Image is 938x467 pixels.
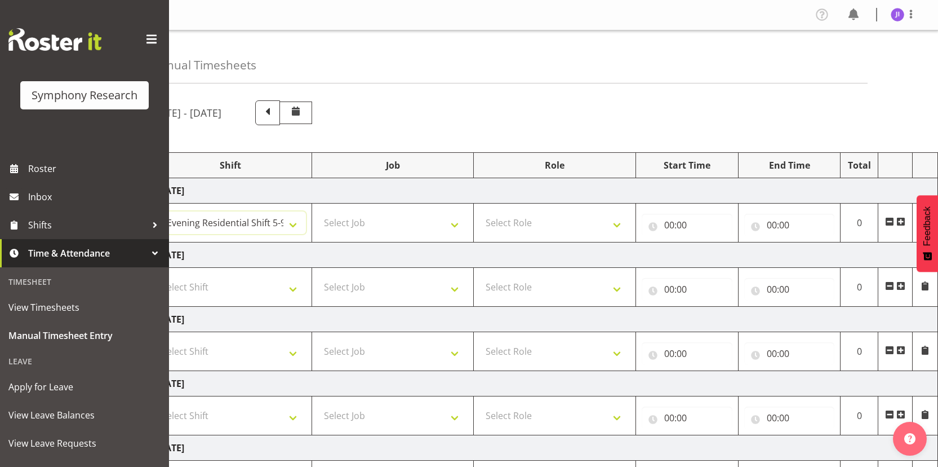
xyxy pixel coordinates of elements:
[150,435,938,461] td: [DATE]
[28,217,146,233] span: Shifts
[318,158,468,172] div: Job
[28,245,146,262] span: Time & Attendance
[3,373,166,401] a: Apply for Leave
[8,28,101,51] img: Rosterit website logo
[8,299,161,316] span: View Timesheets
[642,342,732,365] input: Click to select...
[642,278,732,301] input: Click to select...
[479,158,630,172] div: Role
[744,278,835,301] input: Click to select...
[3,270,166,293] div: Timesheet
[3,401,166,429] a: View Leave Balances
[642,158,732,172] div: Start Time
[32,87,137,104] div: Symphony Research
[744,158,835,172] div: End Time
[3,321,166,350] a: Manual Timesheet Entry
[744,214,835,236] input: Click to select...
[744,407,835,429] input: Click to select...
[841,268,878,307] td: 0
[8,435,161,452] span: View Leave Requests
[149,107,221,119] h5: [DATE] - [DATE]
[8,327,161,344] span: Manual Timesheet Entry
[917,195,938,272] button: Feedback - Show survey
[642,214,732,236] input: Click to select...
[150,178,938,204] td: [DATE]
[841,204,878,243] td: 0
[841,332,878,371] td: 0
[8,407,161,424] span: View Leave Balances
[841,396,878,435] td: 0
[28,160,163,177] span: Roster
[904,433,915,444] img: help-xxl-2.png
[891,8,904,21] img: jonathan-isidoro5583.jpg
[3,350,166,373] div: Leave
[150,243,938,268] td: [DATE]
[155,158,306,172] div: Shift
[3,429,166,457] a: View Leave Requests
[922,206,932,246] span: Feedback
[3,293,166,321] a: View Timesheets
[642,407,732,429] input: Click to select...
[150,307,938,332] td: [DATE]
[8,378,161,395] span: Apply for Leave
[150,371,938,396] td: [DATE]
[846,158,872,172] div: Total
[28,188,163,205] span: Inbox
[744,342,835,365] input: Click to select...
[149,59,256,72] h4: Manual Timesheets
